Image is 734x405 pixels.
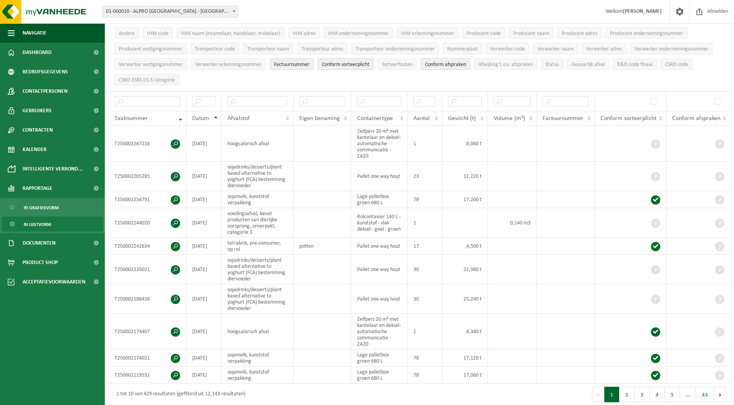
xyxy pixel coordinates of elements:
td: Pallet one way hout [351,255,408,284]
span: Product Shop [23,253,58,272]
span: Conform sorteerplicht [322,62,370,68]
td: T250002119531 [109,367,186,384]
button: Transporteur codeTransporteur code: Activate to sort [191,43,239,54]
td: T250002242634 [109,238,186,255]
span: Gewicht (t) [448,115,476,122]
td: Zelfpers 20 m³ met kantelaar en deksel-automatische communicatie - ZA20 [351,314,408,349]
button: Next [714,387,726,402]
td: 8,060 t [442,126,488,162]
button: 2 [619,387,635,402]
button: Gevaarlijk afval : Activate to sort [567,58,609,70]
td: Rolcontainer 140 L - kunststof - vlak deksel - geel - groen [351,208,408,238]
span: Conform afspraken [425,62,466,68]
span: Taaknummer [115,115,148,122]
a: In grafiekvorm [2,200,103,215]
span: Factuurnummer [274,62,309,68]
span: Contactpersonen [23,82,68,101]
span: Transporteur ondernemingsnummer [356,46,435,52]
span: Intelligente verbond... [23,159,83,179]
button: Verwerker adresVerwerker adres: Activate to sort [582,43,626,54]
td: Pallet one way hout [351,284,408,314]
span: CSRD ESRS E5-5 categorie [119,77,175,83]
span: Kalender [23,140,47,159]
td: 17,060 t [442,367,488,384]
button: Conform sorteerplicht : Activate to sort [318,58,374,70]
td: potten [293,238,351,255]
span: Verwerker erkenningsnummer [195,62,262,68]
td: [DATE] [186,126,222,162]
td: 1 [408,126,442,162]
button: R&D code finaalR&amp;D code finaal: Activate to sort [613,58,657,70]
td: [DATE] [186,162,222,191]
button: Transporteur adresTransporteur adres: Activate to sort [297,43,347,54]
td: 78 [408,191,442,208]
td: 17 [408,238,442,255]
td: 17,200 t [442,191,488,208]
td: 30 [408,255,442,284]
span: … [680,387,696,402]
button: Verwerker vestigingsnummerVerwerker vestigingsnummer: Activate to sort [115,58,187,70]
td: T250002174021 [109,349,186,367]
button: Verwerker codeVerwerker code: Activate to sort [486,43,529,54]
td: hoogcalorisch afval [222,314,294,349]
td: 11,220 t [442,162,488,191]
td: T250002174407 [109,314,186,349]
button: NummerplaatNummerplaat: Activate to sort [443,43,482,54]
td: sojamelk, kunststof verpakking [222,367,294,384]
span: Factuurnummer [543,115,583,122]
td: 4,500 t [442,238,488,255]
td: T250002188426 [109,284,186,314]
span: Verwerker adres [586,46,622,52]
td: Lage palletbox groen 680 L [351,349,408,367]
button: Verwerker ondernemingsnummerVerwerker ondernemingsnummer: Activate to sort [630,43,713,54]
td: 8,340 t [442,314,488,349]
td: Zelfpers 20 m³ met kantelaar en deksel-automatische communicatie - ZA20 [351,126,408,162]
td: Lage palletbox groen 680 L [351,191,408,208]
span: Transporteur adres [302,46,343,52]
span: Gevaarlijk afval [571,62,605,68]
td: [DATE] [186,284,222,314]
button: IHM naam (inzamelaar, handelaar, makelaar)IHM naam (inzamelaar, handelaar, makelaar): Activate to... [177,27,285,39]
td: 78 [408,367,442,384]
span: Rapportage [23,179,52,198]
button: Transporteur ondernemingsnummerTransporteur ondernemingsnummer : Activate to sort [351,43,439,54]
span: Sorteerfouten [382,62,413,68]
button: Verwerker erkenningsnummerVerwerker erkenningsnummer: Activate to sort [191,58,266,70]
span: Transporteur code [195,46,235,52]
button: 5 [665,387,680,402]
button: Conform afspraken : Activate to sort [421,58,470,70]
td: hoogcalorisch afval [222,126,294,162]
span: IHM adres [293,31,316,37]
span: Status [545,62,559,68]
span: Nummerplaat [447,46,478,52]
button: Producent adresProducent adres: Activate to sort [557,27,602,39]
td: Lage palletbox groen 680 L [351,367,408,384]
span: Acceptatievoorwaarden [23,272,85,292]
td: 17,120 t [442,349,488,367]
button: Transporteur naamTransporteur naam: Activate to sort [243,43,293,54]
span: 01-000010 - ALPRO NV - WEVELGEM [103,6,238,17]
td: sojadrinks/desserts/plant based alternative to yoghurt (FCA) bestemming diervoeder [222,255,294,284]
td: T250002235021 [109,255,186,284]
td: [DATE] [186,238,222,255]
td: T250002267216 [109,126,186,162]
td: 21,980 t [442,255,488,284]
td: sojadrinks/desserts/plant based alternative to yoghurt (FCA) bestemming diervoeder [222,162,294,191]
span: Documenten [23,233,56,253]
button: CSRD codeCSRD code: Activate to sort [661,58,692,70]
button: StatusStatus: Activate to sort [541,58,563,70]
span: Producent ondernemingsnummer [610,31,683,37]
span: R&D code finaal [617,62,652,68]
span: Afvalstof [227,115,250,122]
td: 23 [408,162,442,191]
button: 43 [696,387,714,402]
button: Producent codeProducent code: Activate to sort [462,27,505,39]
td: 25,240 t [442,284,488,314]
span: Verwerker vestigingsnummer [119,62,183,68]
button: Producent naamProducent naam: Activate to sort [509,27,554,39]
td: [DATE] [186,191,222,208]
td: 1 [408,208,442,238]
td: [DATE] [186,314,222,349]
button: IHM ondernemingsnummerIHM ondernemingsnummer: Activate to sort [324,27,393,39]
td: Pallet one way hout [351,162,408,191]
